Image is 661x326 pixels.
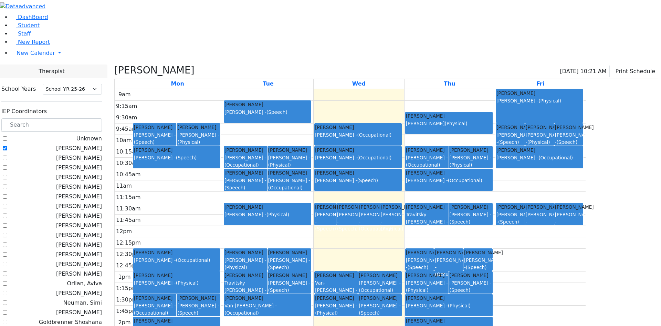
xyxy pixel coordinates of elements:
[224,177,267,191] div: [PERSON_NAME] -
[406,287,429,293] span: (Physical)
[555,226,589,231] span: (Occupational)
[268,249,311,256] div: [PERSON_NAME]
[435,271,469,277] span: (Occupational)
[224,109,311,116] div: [PERSON_NAME] -
[315,279,357,300] div: Van-[PERSON_NAME] -
[115,193,142,201] div: 11:15am
[496,131,524,146] div: [PERSON_NAME] -
[406,204,448,210] div: [PERSON_NAME]
[268,169,311,176] div: [PERSON_NAME]
[526,124,554,131] div: [PERSON_NAME]
[557,139,578,145] span: (Speech)
[224,211,311,218] div: [PERSON_NAME] -
[268,279,311,294] div: [PERSON_NAME] -
[464,249,492,256] div: [PERSON_NAME]
[406,272,448,279] div: [PERSON_NAME]
[357,132,391,138] span: (Occupational)
[117,273,132,281] div: 1pm
[76,135,102,143] label: Unknown
[357,178,378,183] span: (Speech)
[134,147,220,154] div: [PERSON_NAME]
[406,120,492,127] div: [PERSON_NAME]
[115,113,138,122] div: 9:30am
[406,257,434,271] div: [PERSON_NAME] -
[56,212,102,220] label: [PERSON_NAME]
[526,226,560,231] span: (Occupational)
[406,147,448,154] div: [PERSON_NAME]
[535,79,546,89] a: September 5, 2025
[115,205,142,213] div: 11:30am
[11,14,48,20] a: DashBoard
[406,302,492,309] div: [PERSON_NAME] -
[56,192,102,201] label: [PERSON_NAME]
[56,241,102,249] label: [PERSON_NAME]
[115,136,133,145] div: 10am
[450,162,472,168] span: (Physical)
[11,22,40,29] a: Student
[224,279,267,300] div: Travitsky [PERSON_NAME] -
[134,124,176,131] div: [PERSON_NAME]
[224,101,311,108] div: [PERSON_NAME]
[176,257,210,263] span: (Occupational)
[555,131,583,146] div: [PERSON_NAME] -
[134,310,168,316] span: (Occupational)
[134,139,155,145] span: (Speech)
[18,30,31,37] span: Staff
[526,204,554,210] div: [PERSON_NAME]
[177,302,220,316] div: [PERSON_NAME] -
[268,185,303,190] span: (Occupational)
[115,182,133,190] div: 11am
[224,272,267,279] div: [PERSON_NAME]
[555,204,583,210] div: [PERSON_NAME]
[464,257,492,271] div: [PERSON_NAME] -
[11,46,661,60] a: New Calendar
[176,155,197,160] span: (Speech)
[406,226,427,231] span: (Speech)
[11,39,50,45] a: New Report
[526,211,554,232] div: [PERSON_NAME] -
[450,272,492,279] div: [PERSON_NAME]
[268,177,311,191] div: [PERSON_NAME] -
[315,272,357,279] div: [PERSON_NAME]
[442,79,457,89] a: September 4, 2025
[450,279,492,294] div: [PERSON_NAME] -
[18,22,40,29] span: Student
[315,295,357,302] div: [PERSON_NAME]
[224,169,267,176] div: [PERSON_NAME]
[315,204,335,210] div: [PERSON_NAME]
[381,226,403,231] span: (Physical)
[115,239,142,247] div: 12:15pm
[134,317,220,324] div: [PERSON_NAME]
[134,302,176,316] div: [PERSON_NAME] -
[406,279,448,294] div: [PERSON_NAME] -
[56,260,102,268] label: [PERSON_NAME]
[450,211,492,225] div: [PERSON_NAME] -
[1,118,102,131] input: Search
[115,102,138,110] div: 9:15am
[381,211,401,232] div: [PERSON_NAME] -
[11,30,31,37] a: Staff
[115,261,142,270] div: 12:45pm
[315,124,401,131] div: [PERSON_NAME]
[315,310,338,316] span: (Physical)
[115,125,138,133] div: 9:45am
[359,310,380,316] span: (Speech)
[406,317,492,324] div: [PERSON_NAME]
[406,249,434,256] div: [PERSON_NAME]
[406,154,448,168] div: [PERSON_NAME] -
[115,250,142,258] div: 12:30pm
[134,131,176,146] div: [PERSON_NAME] -
[115,159,142,167] div: 10:30am
[496,204,524,210] div: [PERSON_NAME]
[315,302,357,316] div: [PERSON_NAME] -
[359,302,401,316] div: [PERSON_NAME] -
[555,211,583,232] div: [PERSON_NAME] -
[351,79,367,89] a: September 3, 2025
[268,257,311,271] div: [PERSON_NAME] -
[134,154,220,161] div: [PERSON_NAME] -
[435,257,463,278] div: [PERSON_NAME] -
[450,154,492,168] div: [PERSON_NAME] -
[224,185,245,190] span: (Speech)
[315,154,401,161] div: [PERSON_NAME] -
[406,169,492,176] div: [PERSON_NAME]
